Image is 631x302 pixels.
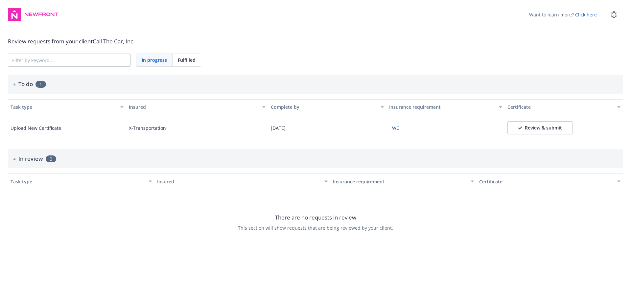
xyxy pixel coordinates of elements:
span: 1 [35,81,46,88]
button: Certificate [505,99,623,115]
span: This section will show requests that are being reviewed by your client. [238,224,393,231]
button: Insured [154,174,330,189]
button: Certificate [477,174,623,189]
div: Task type [11,104,116,110]
button: Complete by [268,99,386,115]
span: 0 [46,155,56,162]
span: There are no requests in review [275,213,356,222]
h2: In review [18,154,43,163]
button: Insurance requirement [330,174,477,189]
div: [DATE] [271,125,286,131]
button: Task type [8,99,126,115]
div: Insurance requirement [389,104,495,110]
a: Click here [575,12,597,18]
span: Want to learn more? [529,11,597,18]
button: Insured [126,99,268,115]
input: Filter by keyword... [8,54,130,66]
h2: To do [18,80,33,88]
button: Task type [8,174,154,189]
div: Complete by [271,104,377,110]
img: Newfront Logo [24,11,59,18]
button: Insurance requirement [386,99,505,115]
div: Upload New Certificate [11,125,61,131]
div: Insurance requirement [333,178,467,185]
button: WC [389,123,402,133]
a: Report a Bug [607,8,620,21]
div: Insured [157,178,320,185]
div: Insured [129,104,258,110]
div: Review requests from your client Call The Car, Inc. [8,37,623,46]
div: Task type [11,178,145,185]
span: In progress [142,57,167,63]
div: Review & submit [518,125,562,131]
span: Fulfilled [178,57,196,63]
img: navigator-logo.svg [8,8,21,21]
div: Certificate [507,104,613,110]
button: Review & submit [507,121,573,134]
div: Certificate [479,178,613,185]
div: X-Transportation [129,125,166,131]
